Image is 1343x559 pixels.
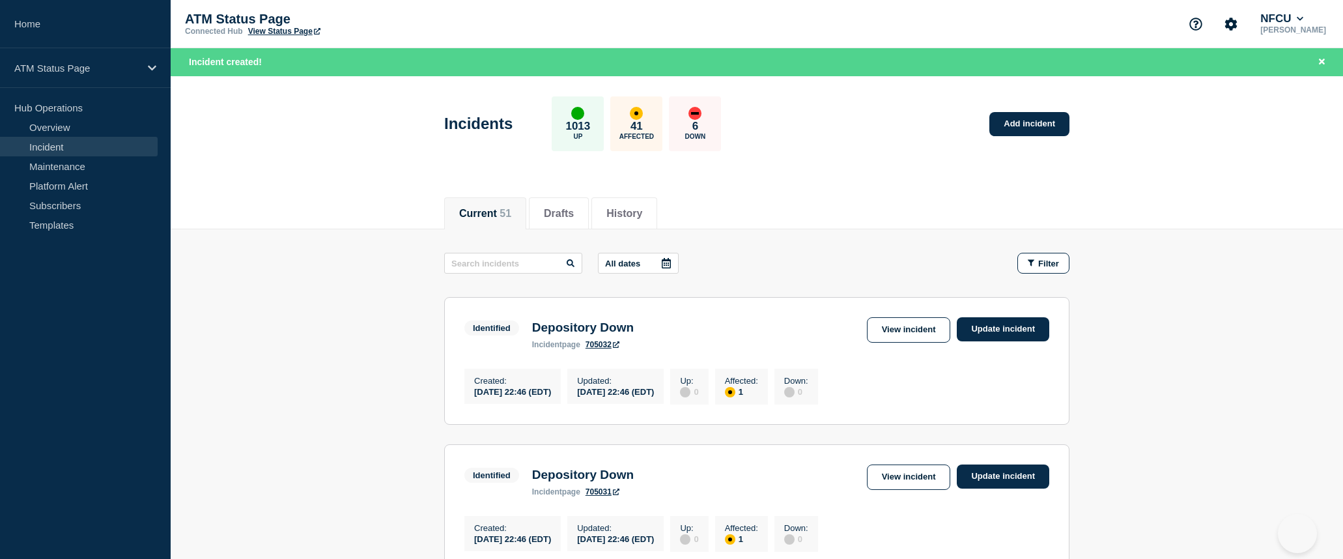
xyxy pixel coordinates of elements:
p: Connected Hub [185,27,243,36]
button: NFCU [1258,12,1306,25]
p: Up : [680,523,698,533]
span: 51 [500,208,511,219]
p: Affected [619,133,654,140]
p: 6 [692,120,698,133]
div: up [571,107,584,120]
p: Affected : [725,523,758,533]
p: [PERSON_NAME] [1258,25,1329,35]
a: Add incident [989,112,1069,136]
div: [DATE] 22:46 (EDT) [577,386,654,397]
div: 0 [784,533,808,545]
p: 41 [630,120,643,133]
a: 705032 [586,340,619,349]
button: Drafts [544,208,574,220]
div: [DATE] 22:46 (EDT) [474,386,551,397]
div: affected [725,387,735,397]
p: page [532,487,580,496]
p: page [532,340,580,349]
a: Update incident [957,465,1049,489]
a: View incident [867,317,951,343]
p: All dates [605,259,640,268]
span: Identified [464,321,519,336]
div: [DATE] 22:46 (EDT) [474,533,551,544]
div: disabled [784,387,795,397]
button: Close banner [1314,55,1330,70]
input: Search incidents [444,253,582,274]
span: Incident created! [189,57,262,67]
span: incident [532,487,562,496]
span: Filter [1038,259,1059,268]
div: down [688,107,701,120]
h3: Depository Down [532,468,634,482]
h1: Incidents [444,115,513,133]
a: View Status Page [248,27,320,36]
p: Down : [784,523,808,533]
a: View incident [867,465,951,490]
div: 0 [680,386,698,397]
div: disabled [680,534,690,545]
p: Created : [474,376,551,386]
div: 1 [725,386,758,397]
div: 0 [784,386,808,397]
a: 705031 [586,487,619,496]
a: Update incident [957,317,1049,341]
p: Down [685,133,706,140]
button: Support [1182,10,1209,38]
p: Updated : [577,376,654,386]
h3: Depository Down [532,321,634,335]
p: Created : [474,523,551,533]
button: Account settings [1217,10,1245,38]
button: All dates [598,253,679,274]
p: Affected : [725,376,758,386]
p: Up [573,133,582,140]
div: 0 [680,533,698,545]
p: ATM Status Page [185,12,445,27]
iframe: Help Scout Beacon - Open [1278,514,1317,553]
div: disabled [784,534,795,545]
button: Current 51 [459,208,511,220]
button: History [606,208,642,220]
p: Up : [680,376,698,386]
div: disabled [680,387,690,397]
p: Updated : [577,523,654,533]
p: ATM Status Page [14,63,139,74]
div: 1 [725,533,758,545]
div: affected [725,534,735,545]
p: 1013 [565,120,590,133]
span: Identified [464,468,519,483]
p: Down : [784,376,808,386]
div: affected [630,107,643,120]
div: [DATE] 22:46 (EDT) [577,533,654,544]
button: Filter [1017,253,1069,274]
span: incident [532,340,562,349]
